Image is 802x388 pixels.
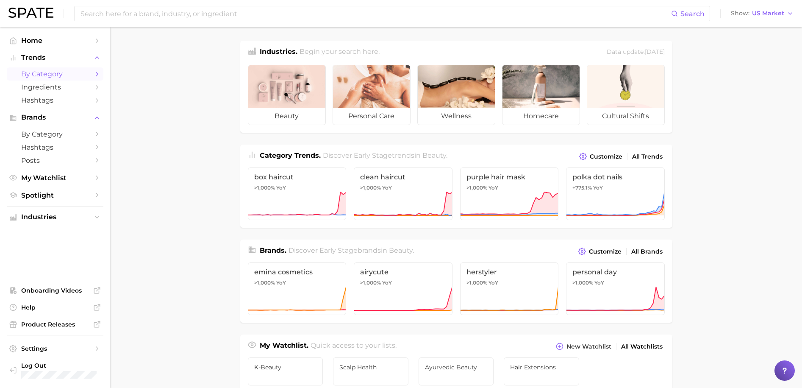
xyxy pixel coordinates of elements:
button: Customize [577,151,624,162]
button: Brands [7,111,103,124]
span: YoY [382,279,392,286]
span: YoY [276,184,286,191]
a: Hair Extensions [504,357,579,385]
span: YoY [593,184,603,191]
a: clean haircut>1,000% YoY [354,167,452,220]
span: Brands . [260,246,286,254]
a: emina cosmetics>1,000% YoY [248,262,347,315]
button: Customize [576,246,623,257]
span: >1,000% [254,279,275,286]
span: beauty [248,108,325,125]
a: Log out. Currently logged in with e-mail ncrerar@gearcommunications.com. [7,359,103,381]
a: My Watchlist [7,171,103,184]
span: airycute [360,268,446,276]
span: Scalp Health [339,364,402,371]
span: cultural shifts [587,108,664,125]
a: personal day>1,000% YoY [566,262,665,315]
span: YoY [488,279,498,286]
span: Customize [590,153,622,160]
span: herstyler [466,268,552,276]
a: purple hair mask>1,000% YoY [460,167,559,220]
a: Onboarding Videos [7,284,103,297]
span: Search [680,10,705,18]
a: box haircut>1,000% YoY [248,167,347,220]
span: Settings [21,345,89,352]
a: Settings [7,342,103,355]
span: Trends [21,54,89,61]
a: All Watchlists [619,341,665,352]
span: All Watchlists [621,343,663,350]
span: beauty [422,151,446,159]
span: purple hair mask [466,173,552,181]
a: by Category [7,67,103,81]
h1: Industries. [260,47,297,58]
span: All Trends [632,153,663,160]
a: Hashtags [7,94,103,107]
span: Category Trends . [260,151,321,159]
span: >1,000% [572,279,593,286]
span: Spotlight [21,191,89,199]
span: by Category [21,130,89,138]
h1: My Watchlist. [260,341,308,352]
button: Industries [7,211,103,223]
span: box haircut [254,173,340,181]
button: New Watchlist [554,341,613,352]
a: K-Beauty [248,357,323,385]
div: Data update: [DATE] [607,47,665,58]
span: +775.1% [572,184,592,191]
span: Customize [589,248,622,255]
span: >1,000% [360,279,381,286]
a: herstyler>1,000% YoY [460,262,559,315]
span: Industries [21,213,89,221]
a: by Category [7,128,103,141]
span: clean haircut [360,173,446,181]
span: Discover Early Stage trends in . [323,151,447,159]
span: Ayurvedic Beauty [425,364,488,371]
img: SPATE [8,8,53,18]
span: beauty [389,246,413,254]
span: YoY [488,184,498,191]
span: wellness [418,108,495,125]
span: Hashtags [21,143,89,151]
span: All Brands [631,248,663,255]
span: personal care [333,108,410,125]
span: Hashtags [21,96,89,104]
a: Posts [7,154,103,167]
span: Hair Extensions [510,364,573,371]
a: Help [7,301,103,314]
a: airycute>1,000% YoY [354,262,452,315]
span: >1,000% [466,184,487,191]
a: Home [7,34,103,47]
a: All Brands [629,246,665,257]
span: YoY [382,184,392,191]
a: wellness [417,65,495,125]
h2: Quick access to your lists. [311,341,397,352]
a: Spotlight [7,189,103,202]
a: Ingredients [7,81,103,94]
span: K-Beauty [254,364,317,371]
a: Scalp Health [333,357,408,385]
a: polka dot nails+775.1% YoY [566,167,665,220]
a: Product Releases [7,318,103,331]
span: Product Releases [21,321,89,328]
span: emina cosmetics [254,268,340,276]
span: polka dot nails [572,173,658,181]
span: >1,000% [466,279,487,286]
span: Onboarding Videos [21,287,89,294]
a: Ayurvedic Beauty [419,357,494,385]
span: Ingredients [21,83,89,91]
span: US Market [752,11,784,16]
a: homecare [502,65,580,125]
input: Search here for a brand, industry, or ingredient [80,6,671,21]
span: by Category [21,70,89,78]
span: YoY [594,279,604,286]
button: ShowUS Market [729,8,796,19]
span: >1,000% [360,184,381,191]
a: personal care [333,65,411,125]
a: All Trends [630,151,665,162]
span: New Watchlist [566,343,611,350]
span: Show [731,11,749,16]
span: Log Out [21,362,127,369]
a: beauty [248,65,326,125]
h2: Begin your search here. [300,47,380,58]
